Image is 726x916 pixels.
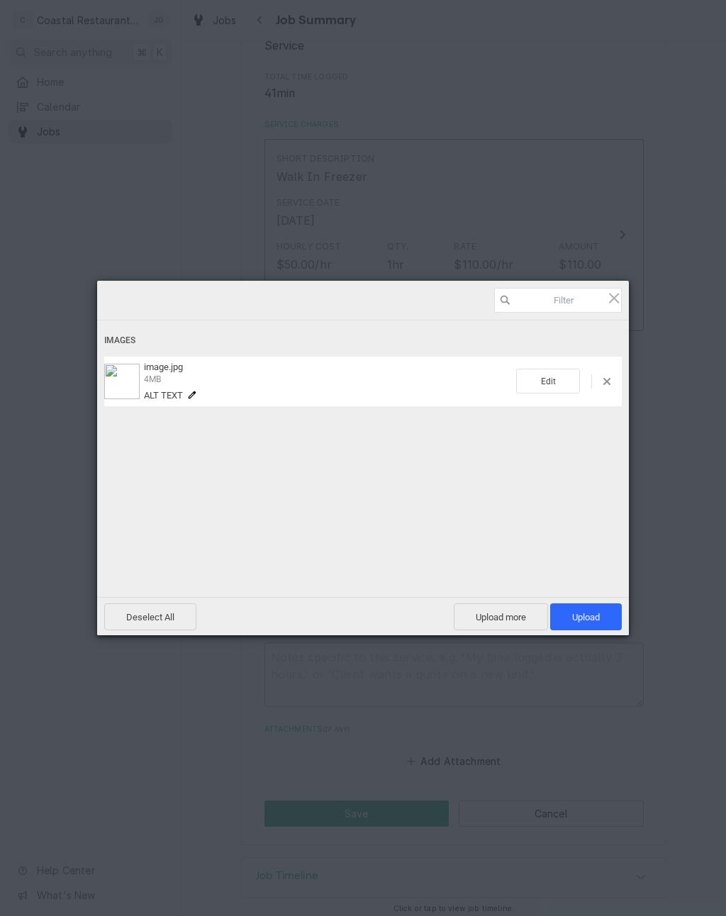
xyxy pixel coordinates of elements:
span: Upload [550,603,622,630]
span: Upload [572,612,600,622]
span: Edit [516,369,580,393]
span: 4MB [144,374,161,384]
span: image.jpg [144,362,183,372]
div: image.jpg [140,362,516,401]
span: Alt text [144,390,183,401]
span: Click here or hit ESC to close picker [606,290,622,306]
input: Filter [494,288,622,313]
span: Deselect All [104,603,196,630]
img: a804edec-c3a9-48f9-a64f-89f27a4f5b86 [104,364,140,399]
span: Upload more [454,603,548,630]
div: Images [104,328,622,354]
